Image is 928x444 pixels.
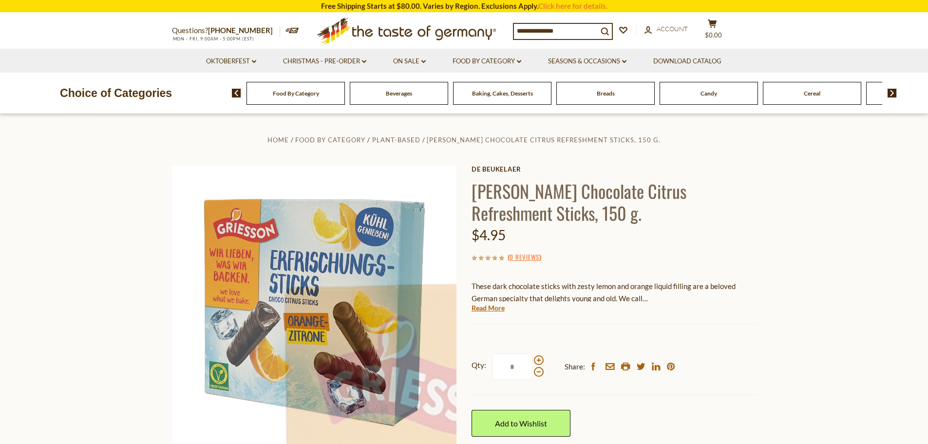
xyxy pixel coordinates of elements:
span: ( ) [508,252,541,262]
a: Click here for details. [538,1,607,10]
strong: Qty: [472,359,486,371]
a: Account [644,24,688,35]
a: [PHONE_NUMBER] [208,26,273,35]
a: Breads [597,90,615,97]
span: $0.00 [705,31,722,39]
a: Candy [701,90,717,97]
span: These dark chocolate sticks with zesty lemon and orange liquid filling are a beloved German speci... [472,282,747,339]
a: Food By Category [295,136,365,144]
a: Seasons & Occasions [548,56,626,67]
img: previous arrow [232,89,241,97]
span: $4.95 [472,227,506,243]
a: Christmas - PRE-ORDER [283,56,366,67]
a: Oktoberfest [206,56,256,67]
span: MON - FRI, 9:00AM - 5:00PM (EST) [172,36,255,41]
a: Food By Category [273,90,319,97]
a: Read More [472,303,505,313]
a: [PERSON_NAME] Chocolate Citrus Refreshment Sticks, 150 g. [427,136,661,144]
input: Qty: [492,353,532,380]
p: Questions? [172,24,280,37]
a: Download Catalog [653,56,721,67]
span: Share: [565,361,585,373]
a: Beverages [386,90,412,97]
a: Home [267,136,289,144]
a: Food By Category [453,56,521,67]
a: 0 Reviews [510,252,539,263]
h1: [PERSON_NAME] Chocolate Citrus Refreshment Sticks, 150 g. [472,180,757,224]
a: Cereal [804,90,820,97]
button: $0.00 [698,19,727,43]
a: De Beukelaer [472,165,757,173]
a: Add to Wishlist [472,410,570,437]
span: Account [657,25,688,33]
a: Baking, Cakes, Desserts [472,90,533,97]
a: On Sale [393,56,426,67]
a: Plant-Based [372,136,420,144]
img: next arrow [888,89,897,97]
